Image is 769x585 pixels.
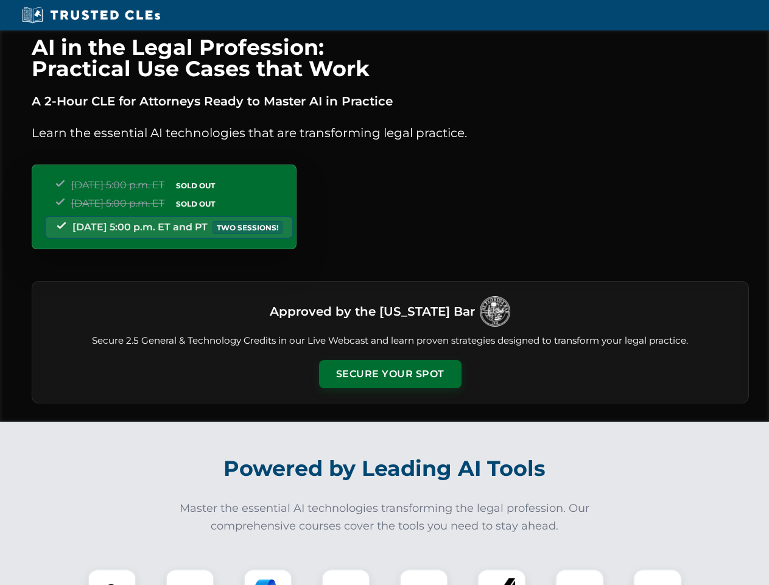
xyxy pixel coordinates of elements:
p: A 2-Hour CLE for Attorneys Ready to Master AI in Practice [32,91,749,111]
span: SOLD OUT [172,179,219,192]
img: Trusted CLEs [18,6,164,24]
span: [DATE] 5:00 p.m. ET [71,197,164,209]
p: Learn the essential AI technologies that are transforming legal practice. [32,123,749,143]
button: Secure Your Spot [319,360,462,388]
h2: Powered by Leading AI Tools [47,447,722,490]
p: Master the essential AI technologies transforming the legal profession. Our comprehensive courses... [172,500,598,535]
h1: AI in the Legal Profession: Practical Use Cases that Work [32,37,749,79]
span: [DATE] 5:00 p.m. ET [71,179,164,191]
span: SOLD OUT [172,197,219,210]
h3: Approved by the [US_STATE] Bar [270,300,475,322]
p: Secure 2.5 General & Technology Credits in our Live Webcast and learn proven strategies designed ... [47,334,734,348]
img: Logo [480,296,510,327]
